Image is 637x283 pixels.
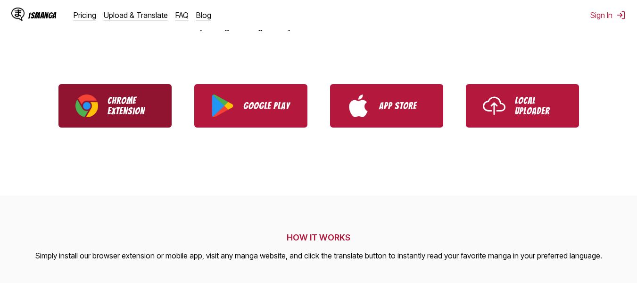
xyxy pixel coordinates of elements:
div: IsManga [28,11,57,20]
a: Use IsManga Local Uploader [466,84,579,128]
img: Sign out [616,10,626,20]
p: Chrome Extension [108,95,155,116]
a: IsManga LogoIsManga [11,8,74,23]
img: IsManga Logo [11,8,25,21]
p: Local Uploader [515,95,562,116]
img: App Store logo [347,94,370,117]
p: Google Play [243,101,290,111]
img: Upload icon [483,94,505,117]
img: Chrome logo [75,94,98,117]
a: Download IsManga from App Store [330,84,443,128]
img: Google Play logo [211,94,234,117]
a: Download IsManga Chrome Extension [58,84,172,128]
a: FAQ [175,10,189,20]
p: Simply install our browser extension or mobile app, visit any manga website, and click the transl... [35,250,602,262]
p: App Store [379,101,426,111]
a: Blog [196,10,211,20]
a: Pricing [74,10,96,20]
h2: HOW IT WORKS [35,232,602,242]
button: Sign In [590,10,626,20]
a: Upload & Translate [104,10,168,20]
a: Download IsManga from Google Play [194,84,307,128]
